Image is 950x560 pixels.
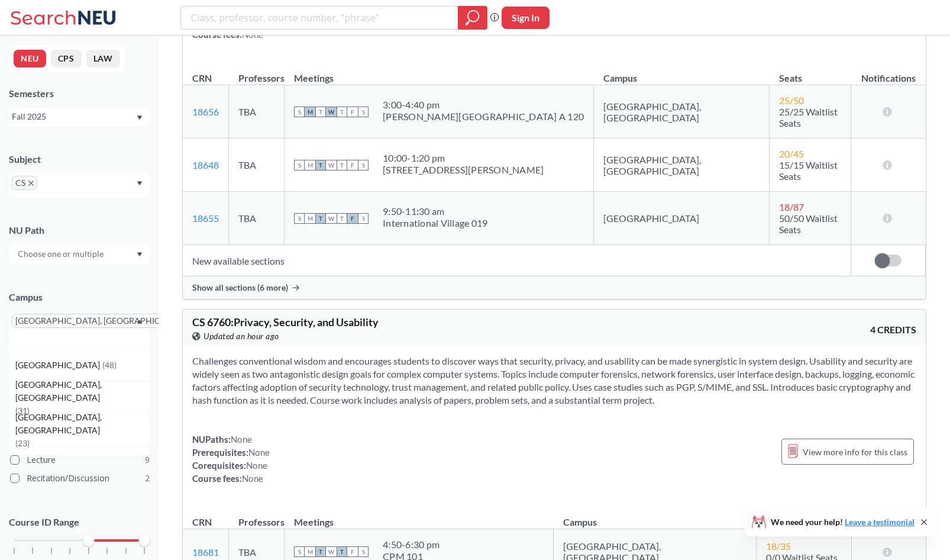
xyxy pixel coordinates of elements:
span: W [326,546,337,557]
th: Professors [229,504,285,529]
button: Sign In [502,7,550,29]
span: T [315,160,326,170]
div: 9:50 - 11:30 am [383,205,487,217]
span: None [248,447,270,458]
div: CSX to remove pillDropdown arrow [9,173,150,197]
span: [GEOGRAPHIC_DATA], [GEOGRAPHIC_DATA] [15,378,149,404]
span: ( 23 ) [15,438,30,448]
a: 18681 [192,546,219,558]
span: W [326,160,337,170]
span: S [358,213,369,224]
span: T [337,213,347,224]
span: F [347,160,358,170]
span: We need your help! [771,518,915,526]
span: W [326,213,337,224]
a: 18648 [192,159,219,170]
span: T [315,107,326,117]
div: CRN [192,516,212,529]
div: NUPaths: Prerequisites: Corequisites: Course fees: [192,433,270,485]
td: TBA [229,139,285,192]
div: Campus [9,291,150,304]
svg: X to remove pill [28,181,34,186]
span: None [231,434,252,445]
span: Updated an hour ago [203,330,279,343]
th: Meetings [285,504,554,529]
label: Lecture [10,452,150,468]
span: M [305,160,315,170]
span: None [242,473,263,484]
button: NEU [14,50,46,67]
span: 9 [145,453,150,466]
span: S [358,107,369,117]
span: [GEOGRAPHIC_DATA], [GEOGRAPHIC_DATA] [15,411,149,437]
span: S [294,213,305,224]
div: 3:00 - 4:40 pm [383,99,584,111]
div: 4:50 - 6:30 pm [383,539,440,551]
span: T [337,160,347,170]
span: S [294,160,305,170]
span: T [315,546,326,557]
div: Fall 2025 [12,110,135,123]
div: magnifying glass [458,6,487,30]
div: Show all sections (6 more) [183,276,926,299]
button: LAW [86,50,120,67]
th: Notifications [851,60,926,85]
span: T [337,546,347,557]
span: 50/50 Waitlist Seats [779,213,838,235]
div: NU Path [9,224,150,237]
span: F [347,546,358,557]
span: Show all sections (6 more) [192,282,288,293]
div: [PERSON_NAME][GEOGRAPHIC_DATA] A 120 [383,111,584,123]
span: 18 / 35 [766,540,791,552]
div: [STREET_ADDRESS][PERSON_NAME] [383,164,544,176]
a: 18656 [192,106,219,117]
a: Leave a testimonial [845,517,915,527]
div: 10:00 - 1:20 pm [383,152,544,164]
span: S [358,546,369,557]
span: 25/25 Waitlist Seats [779,106,838,128]
td: [GEOGRAPHIC_DATA] [594,192,770,245]
span: F [347,107,358,117]
svg: Dropdown arrow [137,319,143,324]
th: Notifications [851,504,926,529]
span: 15/15 Waitlist Seats [779,159,838,182]
a: 18655 [192,213,219,224]
span: T [337,107,347,117]
span: [GEOGRAPHIC_DATA], [GEOGRAPHIC_DATA]X to remove pill [12,314,200,328]
th: Meetings [285,60,594,85]
div: Semesters [9,87,150,100]
span: 25 / 50 [779,95,804,106]
input: Class, professor, course number, "phrase" [190,8,450,28]
td: TBA [229,192,285,245]
span: 4 CREDITS [870,323,916,336]
span: None [246,460,267,471]
div: CRN [192,72,212,85]
span: S [294,546,305,557]
th: Seats [756,504,851,529]
span: S [294,107,305,117]
th: Campus [594,60,770,85]
span: F [347,213,358,224]
span: CSX to remove pill [12,176,37,190]
td: [GEOGRAPHIC_DATA], [GEOGRAPHIC_DATA] [594,85,770,139]
span: ( 48 ) [102,360,117,370]
span: W [326,107,337,117]
span: 18 / 87 [779,201,804,213]
td: TBA [229,85,285,139]
span: M [305,213,315,224]
p: Course ID Range [9,516,150,529]
div: [GEOGRAPHIC_DATA], [GEOGRAPHIC_DATA]X to remove pillDropdown arrow[GEOGRAPHIC_DATA](48)[GEOGRAPHI... [9,311,150,349]
span: CS 6760 : Privacy, Security, and Usability [192,316,379,329]
svg: magnifying glass [466,9,480,26]
span: 2 [145,472,150,485]
input: Choose one or multiple [12,247,111,261]
div: International Village 019 [383,217,487,229]
div: Dropdown arrow [9,244,150,264]
span: [GEOGRAPHIC_DATA] [15,359,102,372]
label: Recitation/Discussion [10,471,150,486]
th: Professors [229,60,285,85]
span: ( 31 ) [15,405,30,416]
td: [GEOGRAPHIC_DATA], [GEOGRAPHIC_DATA] [594,139,770,192]
span: 20 / 45 [779,148,804,159]
section: Challenges conventional wisdom and encourages students to discover ways that security, privacy, a... [192,355,916,407]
